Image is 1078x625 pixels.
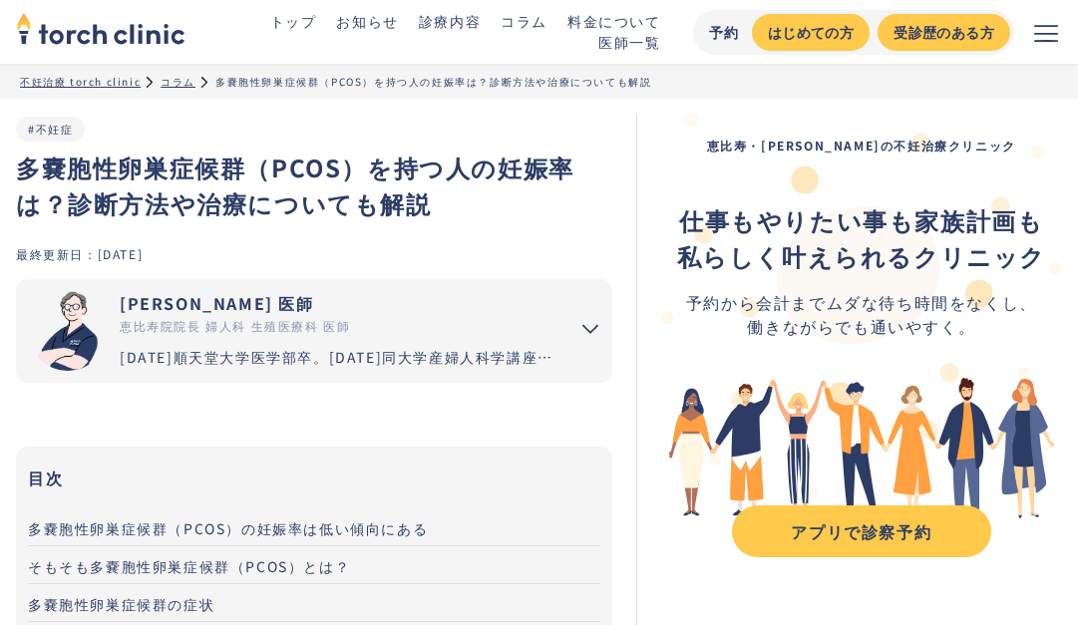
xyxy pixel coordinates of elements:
a: 多嚢胞性卵巣症候群の症状 [28,584,600,622]
strong: 私らしく叶えられるクリニック [677,238,1046,273]
div: アプリで診察予約 [750,519,973,543]
img: 市山 卓彦 [28,291,108,371]
div: 予約から会計までムダな待ち時間をなくし、 働きながらでも通いやすく。 [677,290,1046,338]
a: [PERSON_NAME] 医師 恵比寿院院長 婦人科 生殖医療科 医師 [DATE]順天堂大学医学部卒。[DATE]同大学産婦人科学講座に入局、周産期救急を中心に研鑽を重ねる。[DATE]国内... [16,279,552,383]
a: コラム [501,11,547,31]
a: 料金について [567,11,661,31]
span: そもそも多嚢胞性卵巣症候群（PCOS）とは？ [28,556,350,576]
div: [DATE] [98,245,144,262]
div: 受診歴のある方 [894,22,994,43]
span: 多嚢胞性卵巣症候群の症状 [28,594,214,614]
a: 診療内容 [419,11,481,31]
a: はじめての方 [752,14,870,51]
div: はじめての方 [768,22,854,43]
ul: パンくずリスト [20,74,1058,89]
div: 恵比寿院院長 婦人科 生殖医療科 医師 [120,317,552,335]
strong: 仕事もやりたい事も家族計画も [679,202,1043,237]
div: [PERSON_NAME] 医師 [120,291,552,315]
a: アプリで診察予約 [732,505,991,557]
h3: 目次 [28,463,600,492]
summary: 市山 卓彦 [PERSON_NAME] 医師 恵比寿院院長 婦人科 生殖医療科 医師 [DATE]順天堂大学医学部卒。[DATE]同大学産婦人科学講座に入局、周産期救急を中心に研鑽を重ねる。[D... [16,279,612,383]
a: home [16,14,185,50]
div: 多嚢胞性卵巣症候群（PCOS）を持つ人の妊娠率は？診断方法や治療についても解説 [215,74,651,89]
span: 多嚢胞性卵巣症候群（PCOS）の妊娠率は低い傾向にある [28,518,428,538]
a: コラム [161,74,195,89]
a: トップ [270,11,317,31]
img: torch clinic [16,6,185,50]
a: 不妊治療 torch clinic [20,74,141,89]
a: 多嚢胞性卵巣症候群（PCOS）の妊娠率は低い傾向にある [28,508,600,546]
div: [DATE]順天堂大学医学部卒。[DATE]同大学産婦人科学講座に入局、周産期救急を中心に研鑽を重ねる。[DATE]国内有数の不妊治療施設セントマザー産婦人科医院で、女性不妊症のみでなく男性不妊... [120,347,552,368]
div: 最終更新日： [16,245,98,262]
a: お知らせ [336,11,398,31]
strong: 恵比寿・[PERSON_NAME]の不妊治療クリニック [707,137,1016,154]
a: 医師一覧 [598,32,660,52]
h1: 多嚢胞性卵巣症候群（PCOS）を持つ人の妊娠率は？診断方法や治療についても解説 [16,150,612,221]
div: 予約 [709,22,740,43]
a: そもそも多嚢胞性卵巣症候群（PCOS）とは？ [28,546,600,584]
a: #不妊症 [28,121,73,137]
a: 受診歴のある方 [878,14,1010,51]
div: ‍ ‍ [677,202,1046,274]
